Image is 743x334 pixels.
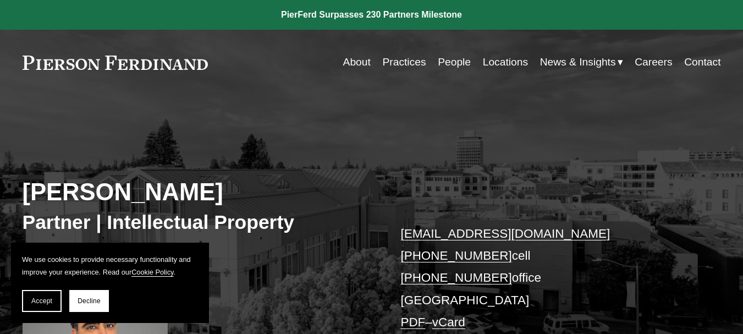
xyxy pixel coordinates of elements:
[23,178,372,207] h2: [PERSON_NAME]
[22,290,62,312] button: Accept
[400,249,511,262] a: [PHONE_NUMBER]
[540,53,616,72] span: News & Insights
[22,254,198,279] p: We use cookies to provide necessary functionality and improve your experience. Read our .
[400,223,691,334] p: cell office [GEOGRAPHIC_DATA] –
[31,297,52,305] span: Accept
[400,315,425,329] a: PDF
[483,52,528,73] a: Locations
[23,211,372,235] h3: Partner | Intellectual Property
[78,297,101,305] span: Decline
[540,52,623,73] a: folder dropdown
[438,52,471,73] a: People
[382,52,426,73] a: Practices
[69,290,109,312] button: Decline
[400,227,610,240] a: [EMAIL_ADDRESS][DOMAIN_NAME]
[400,271,511,284] a: [PHONE_NUMBER]
[131,268,173,276] a: Cookie Policy
[635,52,672,73] a: Careers
[343,52,371,73] a: About
[684,52,720,73] a: Contact
[432,315,465,329] a: vCard
[11,243,209,323] section: Cookie banner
